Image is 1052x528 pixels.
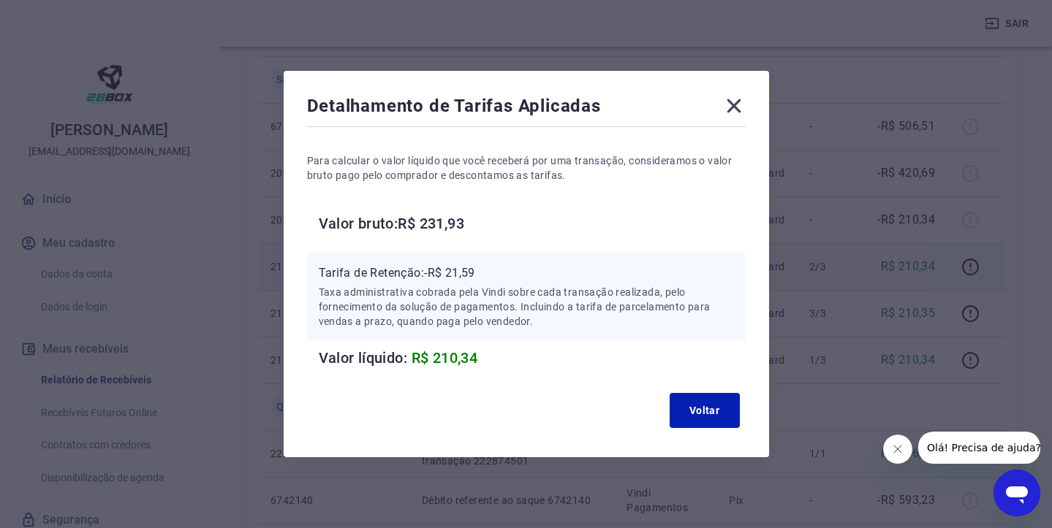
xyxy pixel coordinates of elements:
p: Taxa administrativa cobrada pela Vindi sobre cada transação realizada, pelo fornecimento da soluç... [319,285,734,329]
span: R$ 210,34 [412,349,478,367]
h6: Valor bruto: R$ 231,93 [319,212,746,235]
iframe: Fechar mensagem [883,435,912,464]
p: Tarifa de Retenção: -R$ 21,59 [319,264,734,282]
button: Voltar [670,393,740,428]
iframe: Mensagem da empresa [918,432,1040,464]
p: Para calcular o valor líquido que você receberá por uma transação, consideramos o valor bruto pag... [307,153,746,183]
span: Olá! Precisa de ajuda? [9,10,123,22]
iframe: Botão para abrir a janela de mensagens [994,470,1040,516]
h6: Valor líquido: [319,346,746,370]
div: Detalhamento de Tarifas Aplicadas [307,94,746,123]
